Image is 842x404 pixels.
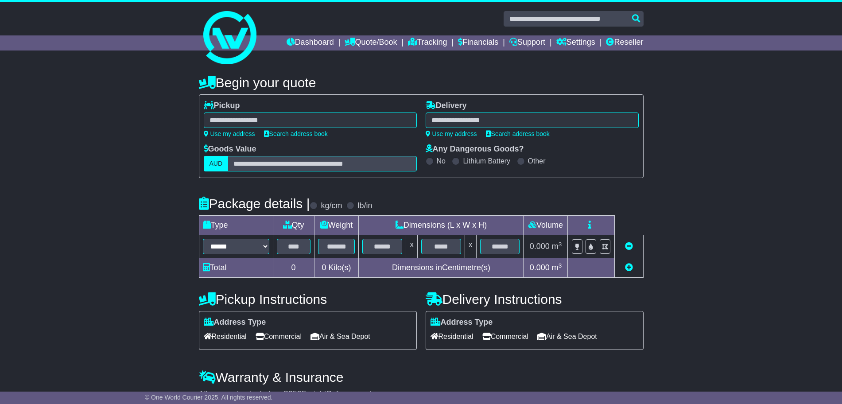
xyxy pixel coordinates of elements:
a: Tracking [408,35,447,50]
h4: Package details | [199,196,310,211]
label: Address Type [204,318,266,327]
label: Lithium Battery [463,157,510,165]
span: Commercial [256,330,302,343]
label: Pickup [204,101,240,111]
label: Delivery [426,101,467,111]
td: Weight [314,216,359,235]
span: Residential [204,330,247,343]
a: Search address book [264,130,328,137]
label: No [437,157,446,165]
a: Add new item [625,263,633,272]
td: Total [199,258,273,278]
label: AUD [204,156,229,171]
label: Address Type [431,318,493,327]
a: Remove this item [625,242,633,251]
span: Air & Sea Depot [537,330,597,343]
span: m [552,242,562,251]
sup: 3 [559,241,562,248]
td: Kilo(s) [314,258,359,278]
label: Goods Value [204,144,256,154]
h4: Pickup Instructions [199,292,417,307]
h4: Warranty & Insurance [199,370,644,385]
a: Support [509,35,545,50]
span: Commercial [482,330,528,343]
td: Dimensions (L x W x H) [359,216,524,235]
label: kg/cm [321,201,342,211]
td: 0 [273,258,314,278]
a: Financials [458,35,498,50]
a: Settings [556,35,595,50]
label: Any Dangerous Goods? [426,144,524,154]
h4: Begin your quote [199,75,644,90]
span: 0.000 [530,242,550,251]
span: Residential [431,330,473,343]
h4: Delivery Instructions [426,292,644,307]
span: © One World Courier 2025. All rights reserved. [145,394,273,401]
td: x [465,235,476,258]
a: Dashboard [287,35,334,50]
span: m [552,263,562,272]
span: 0.000 [530,263,550,272]
label: lb/in [357,201,372,211]
td: Volume [524,216,568,235]
sup: 3 [559,262,562,269]
td: Type [199,216,273,235]
a: Reseller [606,35,643,50]
label: Other [528,157,546,165]
td: Dimensions in Centimetre(s) [359,258,524,278]
a: Quote/Book [345,35,397,50]
td: Qty [273,216,314,235]
span: 0 [322,263,326,272]
span: 250 [288,389,302,398]
a: Use my address [426,130,477,137]
span: Air & Sea Depot [310,330,370,343]
td: x [406,235,418,258]
a: Search address book [486,130,550,137]
div: All our quotes include a $ FreightSafe warranty. [199,389,644,399]
a: Use my address [204,130,255,137]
